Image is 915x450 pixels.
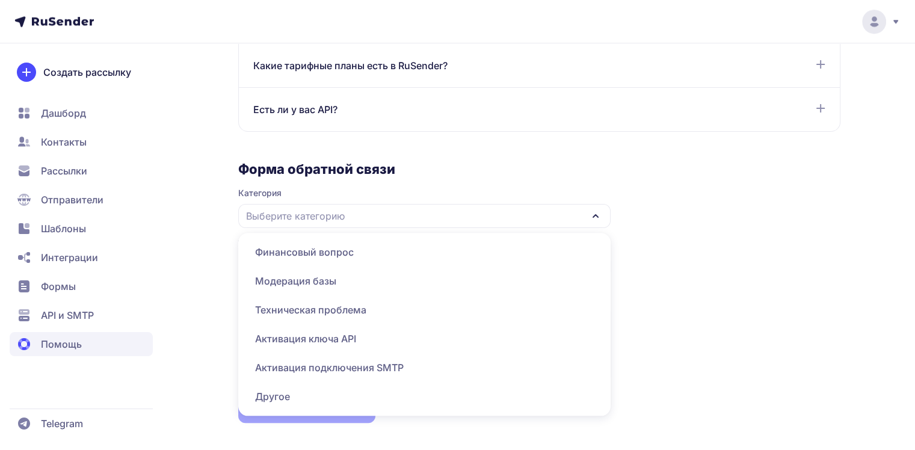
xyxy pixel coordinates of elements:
span: Техническая проблема [245,295,603,324]
span: Контакты [41,135,87,149]
span: Шаблоны [41,221,86,236]
span: API и SMTP [41,308,94,322]
span: Отправители [41,193,103,207]
span: Создать рассылку [43,65,131,79]
span: Другое [245,382,603,411]
span: Активация подключения SMTP [245,353,603,382]
span: Интеграции [41,250,98,265]
span: Модерация базы [245,267,603,295]
span: Рассылки [41,164,87,178]
span: Активация ключа API [245,324,603,353]
span: Есть ли у вас API? [253,102,337,117]
h3: Форма обратной связи [238,161,611,177]
label: Тема [238,238,259,250]
span: Какие тарифные планы есть в RuSender? [253,58,448,73]
span: Выберите категорию [246,209,345,223]
span: Формы [41,279,76,294]
span: Категория [238,187,611,199]
a: Telegram [10,411,153,436]
span: Финансовый вопрос [245,238,603,267]
span: Telegram [41,416,83,431]
span: Помощь [41,337,82,351]
span: Дашборд [41,106,86,120]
